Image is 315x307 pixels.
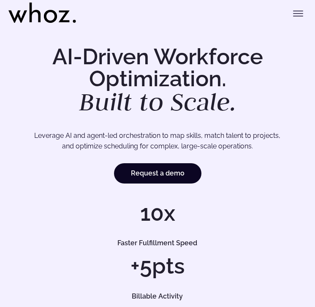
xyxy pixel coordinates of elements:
h5: Faster Fulfillment Speed [31,240,284,247]
h1: +5pts [17,255,298,277]
a: Request a demo [114,163,201,184]
p: Leverage AI and agent-led orchestration to map skills, match talent to projects, and optimize sch... [31,130,284,152]
h1: 10x [17,202,298,224]
h5: Billable Activity [31,293,284,300]
em: Built to Scale. [79,85,236,118]
h1: AI-Driven Workforce Optimization. [17,46,298,115]
button: Toggle menu [290,5,307,22]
